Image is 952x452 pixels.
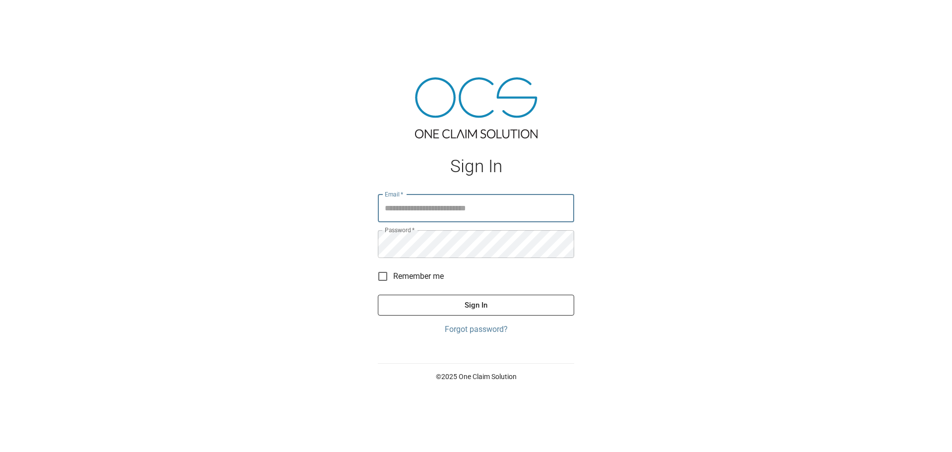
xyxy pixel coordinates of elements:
img: ocs-logo-white-transparent.png [12,6,52,26]
button: Sign In [378,295,574,316]
a: Forgot password? [378,323,574,335]
span: Remember me [393,270,444,282]
h1: Sign In [378,156,574,177]
img: ocs-logo-tra.png [415,77,537,138]
p: © 2025 One Claim Solution [378,372,574,382]
label: Password [385,226,415,234]
label: Email [385,190,404,198]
